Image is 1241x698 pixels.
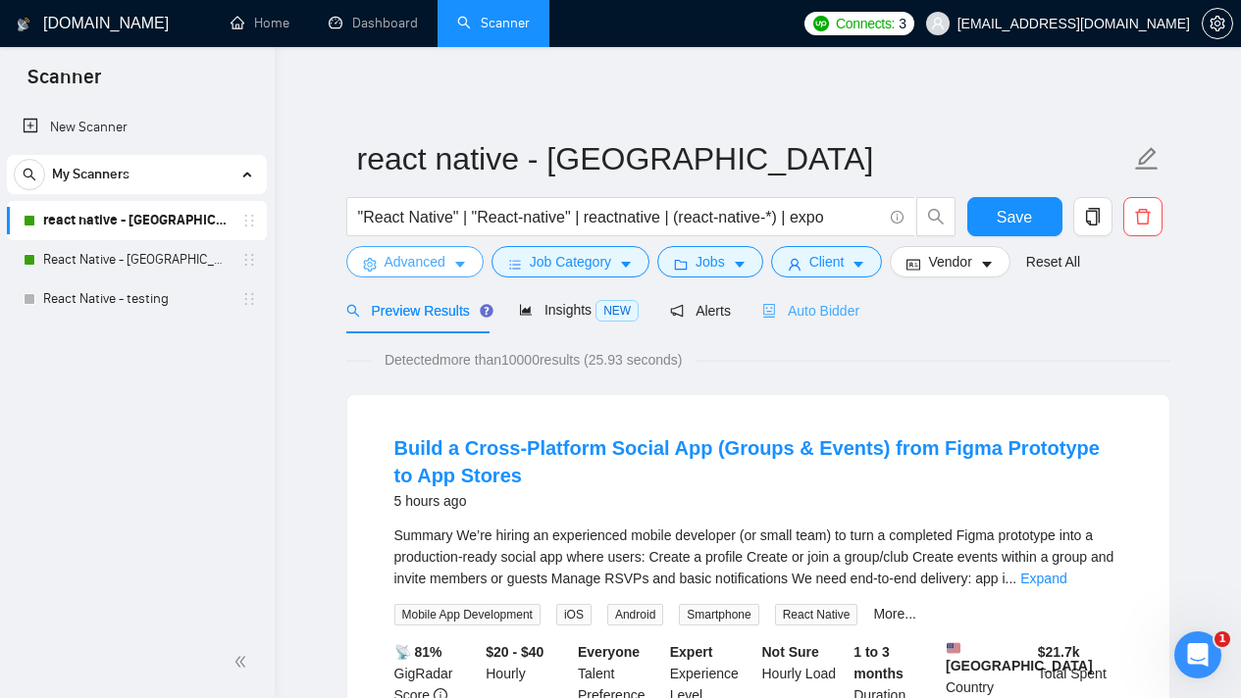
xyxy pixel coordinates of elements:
[771,246,883,277] button: userClientcaret-down
[873,606,916,622] a: More...
[1203,16,1232,31] span: setting
[43,201,230,240] a: react native - [GEOGRAPHIC_DATA]
[1174,631,1221,678] iframe: Intercom live chat
[1202,16,1233,31] a: setting
[1123,197,1163,236] button: delete
[762,304,776,318] span: robot
[917,208,955,225] span: search
[1038,644,1080,660] b: $ 21.7k
[519,302,639,318] span: Insights
[52,155,129,194] span: My Scanners
[453,257,467,272] span: caret-down
[733,257,747,272] span: caret-down
[980,257,994,272] span: caret-down
[241,213,257,228] span: holder
[1215,631,1230,647] span: 1
[241,252,257,268] span: holder
[1074,208,1112,225] span: copy
[967,197,1062,236] button: Save
[674,257,688,272] span: folder
[508,257,522,272] span: bars
[946,641,1093,673] b: [GEOGRAPHIC_DATA]
[385,251,445,273] span: Advanced
[762,303,859,319] span: Auto Bidder
[394,437,1100,486] a: Build a Cross‑Platform Social App (Groups & Events) from Figma Prototype to App Stores
[696,251,725,273] span: Jobs
[1202,8,1233,39] button: setting
[813,16,829,31] img: upwork-logo.png
[762,644,819,660] b: Not Sure
[1124,208,1162,225] span: delete
[809,251,845,273] span: Client
[7,108,267,147] li: New Scanner
[916,197,956,236] button: search
[23,108,251,147] a: New Scanner
[346,303,488,319] span: Preview Results
[670,644,713,660] b: Expert
[394,604,541,625] span: Mobile App Development
[231,15,289,31] a: homeHome
[17,9,30,40] img: logo
[358,205,882,229] input: Search Freelance Jobs...
[607,604,663,625] span: Android
[1006,571,1017,586] span: ...
[775,604,858,625] span: React Native
[346,304,360,318] span: search
[15,168,44,181] span: search
[346,246,484,277] button: settingAdvancedcaret-down
[657,246,763,277] button: folderJobscaret-down
[670,304,684,318] span: notification
[997,205,1032,229] span: Save
[852,257,865,272] span: caret-down
[578,644,640,660] b: Everyone
[43,279,230,319] a: React Native - testing
[363,257,377,272] span: setting
[329,15,418,31] a: dashboardDashboard
[836,13,895,34] span: Connects:
[928,251,971,273] span: Vendor
[530,251,611,273] span: Job Category
[7,155,267,319] li: My Scanners
[394,644,442,660] b: 📡 81%
[12,63,117,104] span: Scanner
[619,257,633,272] span: caret-down
[947,641,960,655] img: 🇺🇸
[478,302,495,320] div: Tooltip anchor
[1026,251,1080,273] a: Reset All
[595,300,639,322] span: NEW
[556,604,592,625] span: iOS
[394,524,1122,589] div: Summary We’re hiring an experienced mobile developer (or small team) to turn a completed Figma pr...
[1020,571,1066,586] a: Expand
[519,303,533,317] span: area-chart
[1134,146,1160,172] span: edit
[491,246,649,277] button: barsJob Categorycaret-down
[788,257,801,272] span: user
[241,291,257,307] span: holder
[931,17,945,30] span: user
[371,349,697,371] span: Detected more than 10000 results (25.93 seconds)
[233,652,253,672] span: double-left
[679,604,758,625] span: Smartphone
[394,489,1122,513] div: 5 hours ago
[853,644,904,681] b: 1 to 3 months
[457,15,530,31] a: searchScanner
[891,211,904,224] span: info-circle
[906,257,920,272] span: idcard
[357,134,1130,183] input: Scanner name...
[1073,197,1112,236] button: copy
[486,644,543,660] b: $20 - $40
[43,240,230,279] a: React Native - [GEOGRAPHIC_DATA]
[899,13,906,34] span: 3
[670,303,731,319] span: Alerts
[890,246,1009,277] button: idcardVendorcaret-down
[14,159,45,190] button: search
